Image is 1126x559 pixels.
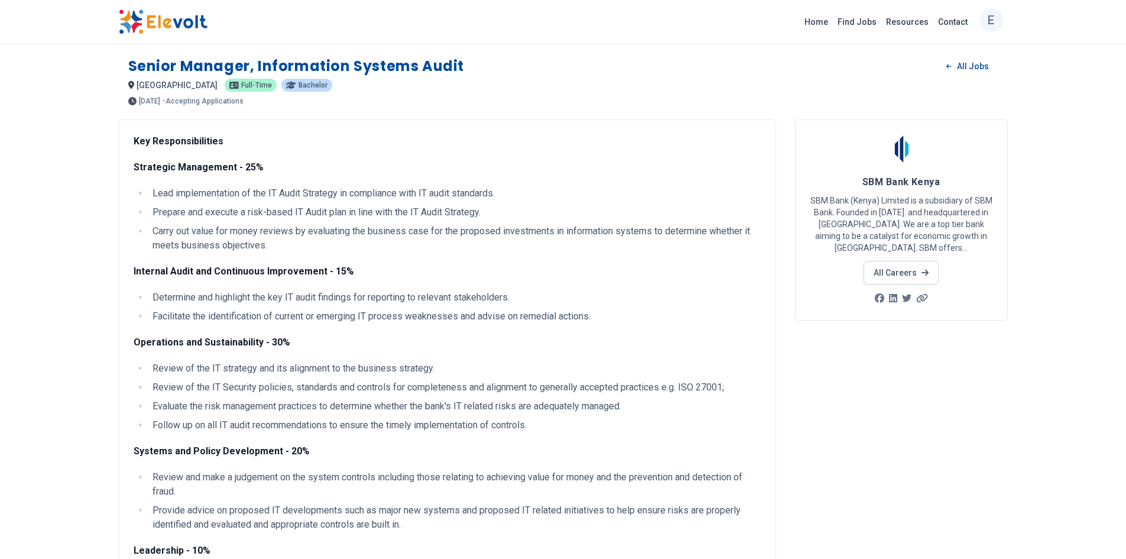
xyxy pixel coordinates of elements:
strong: Internal Audit and Continuous Improvement - 15% [134,266,354,277]
li: Evaluate the risk management practices to determine whether the bank's IT related risks are adequ... [149,399,761,413]
li: Determine and highlight the key IT audit findings for reporting to relevant stakeholders. [149,290,761,305]
li: Provide advice on proposed IT developments such as major new systems and proposed IT related init... [149,503,761,532]
strong: Systems and Policy Development - 20% [134,445,310,457]
span: Full-time [241,82,272,89]
span: [DATE] [139,98,160,105]
strong: Strategic Management - 25% [134,161,264,173]
a: Contact [933,12,972,31]
li: Review and make a judgement on the system controls including those relating to achieving value fo... [149,470,761,499]
li: Review of the IT strategy and its alignment to the business strategy. [149,361,761,376]
strong: Operations and Sustainability - 30% [134,337,290,348]
img: SBM Bank Kenya [887,134,916,164]
a: All Jobs [937,57,998,75]
img: Elevolt [119,9,207,34]
p: E [988,5,994,35]
li: Carry out value for money reviews by evaluating the business case for the proposed investments in... [149,224,761,253]
a: Home [800,12,833,31]
a: Find Jobs [833,12,881,31]
button: E [979,8,1003,32]
span: Bachelor [298,82,327,89]
li: Facilitate the identification of current or emerging IT process weaknesses and advise on remedial... [149,309,761,324]
li: Prepare and execute a risk-based IT Audit plan in line with the IT Audit Strategy. [149,205,761,219]
a: All Careers [864,261,939,285]
a: Resources [881,12,933,31]
strong: Key Responsibilities [134,135,223,147]
span: [GEOGRAPHIC_DATA] [137,80,218,90]
p: SBM Bank (Kenya) Limited is a subsidiary of SBM Bank. Founded in [DATE]. and headquartered in [GE... [810,195,993,254]
iframe: Advertisement [795,335,1008,500]
li: Follow up on all IT audit recommendations to ensure the timely implementation of controls. [149,418,761,432]
li: Lead implementation of the IT Audit Strategy in compliance with IT audit standards. [149,186,761,201]
li: Review of the IT Security policies, standards and controls for completeness and alignment to gene... [149,380,761,395]
p: - Accepting Applications [163,98,244,105]
span: SBM Bank Kenya [862,176,940,188]
h1: Senior Manager, Information Systems Audit [128,57,465,76]
strong: Leadership - 10% [134,545,210,556]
